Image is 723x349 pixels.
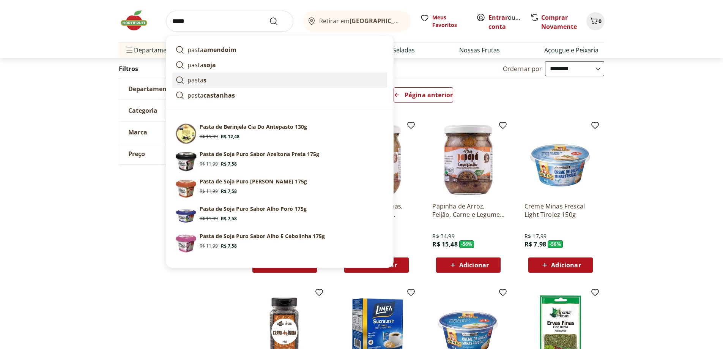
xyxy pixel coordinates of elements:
[319,17,403,24] span: Retirar em
[432,202,504,219] a: Papinha de Arroz, Feijão, Carne e Legumes Orgânica Papapa 180g
[221,134,239,140] span: R$ 12,48
[275,262,305,268] span: Adicionar
[203,61,216,69] strong: soja
[175,232,197,254] img: Principal
[128,85,173,93] span: Departamento
[200,134,218,140] span: R$ 19,99
[119,78,233,99] button: Departamento
[405,92,453,98] span: Página anterior
[200,205,307,213] p: Pasta de Soja Puro Sabor Alho Poró 175g
[172,120,387,147] a: Pasta de Berinjela Cia Do Antepasto 130gR$ 19,99R$ 12,48
[200,178,307,185] p: Pasta de Soja Puro [PERSON_NAME] 175g
[528,257,593,273] button: Adicionar
[394,87,453,106] a: Página anterior
[200,150,319,158] p: Pasta de Soja Puro Sabor Azeitona Preta 175g
[436,257,501,273] button: Adicionar
[420,14,467,29] a: Meus Favoritos
[525,124,597,196] img: Creme Minas Frescal Light Tirolez 150g
[350,17,477,25] b: [GEOGRAPHIC_DATA]/[GEOGRAPHIC_DATA]
[586,12,605,30] button: Carrinho
[200,243,218,249] span: R$ 11,99
[172,73,387,88] a: pastas
[432,124,504,196] img: Papinha de Arroz, Feijão, Carne e Legumes Orgânica Papapa 180g
[172,202,387,229] a: PrincipalPasta de Soja Puro Sabor Alho Poró 175gR$ 11,99R$ 7,58
[175,178,197,199] img: Principal
[172,175,387,202] a: PrincipalPasta de Soja Puro [PERSON_NAME] 175gR$ 11,99R$ 7,58
[525,232,547,240] span: R$ 17,99
[119,122,233,143] button: Marca
[125,41,134,59] button: Menu
[187,45,236,54] p: pasta
[200,188,218,194] span: R$ 11,99
[221,161,237,167] span: R$ 7,58
[172,57,387,73] a: pastasoja
[187,60,216,69] p: pasta
[302,11,411,32] button: Retirar em[GEOGRAPHIC_DATA]/[GEOGRAPHIC_DATA]
[172,88,387,103] a: pastacastanhas
[551,262,581,268] span: Adicionar
[488,13,530,31] a: Criar conta
[544,46,599,55] a: Açougue e Peixaria
[200,216,218,222] span: R$ 11,99
[525,202,597,219] a: Creme Minas Frescal Light Tirolez 150g
[488,13,508,22] a: Entrar
[172,42,387,57] a: pastaamendoim
[200,232,325,240] p: Pasta de Soja Puro Sabor Alho E Cebolinha 175g
[175,150,197,172] img: Principal
[119,61,233,76] h2: Filtros
[459,46,500,55] a: Nossas Frutas
[187,91,235,100] p: pasta
[221,188,237,194] span: R$ 7,58
[432,14,467,29] span: Meus Favoritos
[200,161,218,167] span: R$ 11,99
[119,9,157,32] img: Hortifruti
[128,107,158,114] span: Categoria
[599,17,602,25] span: 0
[548,240,563,248] span: - 56 %
[175,205,197,226] img: Principal
[172,229,387,257] a: PrincipalPasta de Soja Puro Sabor Alho E Cebolinha 175gR$ 11,99R$ 7,58
[459,262,489,268] span: Adicionar
[432,232,454,240] span: R$ 34,99
[203,46,236,54] strong: amendoim
[221,216,237,222] span: R$ 7,58
[203,76,206,84] strong: s
[503,65,542,73] label: Ordernar por
[166,11,293,32] input: search
[459,240,474,248] span: - 56 %
[394,92,400,98] svg: Arrow Left icon
[119,100,233,121] button: Categoria
[128,150,145,158] span: Preço
[125,41,180,59] span: Departamentos
[187,76,206,85] p: pasta
[367,262,397,268] span: Adicionar
[203,91,235,99] strong: castanhas
[269,17,287,26] button: Submit Search
[221,243,237,249] span: R$ 7,58
[119,143,233,164] button: Preço
[128,128,147,136] span: Marca
[525,240,546,248] span: R$ 7,98
[488,13,522,31] span: ou
[172,147,387,175] a: PrincipalPasta de Soja Puro Sabor Azeitona Preta 175gR$ 11,99R$ 7,58
[541,13,577,31] a: Comprar Novamente
[200,123,307,131] p: Pasta de Berinjela Cia Do Antepasto 130g
[432,240,457,248] span: R$ 15,48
